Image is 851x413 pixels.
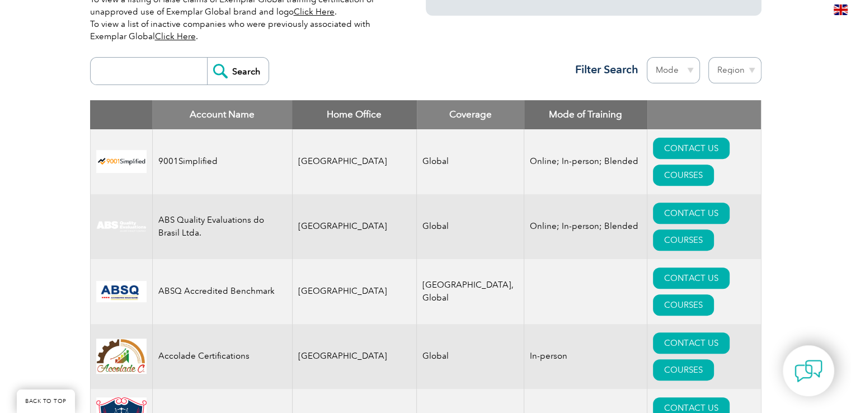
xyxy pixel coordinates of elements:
td: [GEOGRAPHIC_DATA] [292,129,417,194]
a: COURSES [653,294,714,316]
img: 1a94dd1a-69dd-eb11-bacb-002248159486-logo.jpg [96,339,147,374]
td: In-person [524,324,647,389]
td: Online; In-person; Blended [524,194,647,259]
td: Global [417,194,524,259]
td: ABSQ Accredited Benchmark [152,259,292,324]
a: COURSES [653,165,714,186]
td: [GEOGRAPHIC_DATA] [292,194,417,259]
a: CONTACT US [653,203,730,224]
th: Coverage: activate to sort column ascending [417,100,524,129]
td: [GEOGRAPHIC_DATA], Global [417,259,524,324]
a: Click Here [294,7,335,17]
img: 37c9c059-616f-eb11-a812-002248153038-logo.png [96,150,147,173]
th: Account Name: activate to sort column descending [152,100,292,129]
a: CONTACT US [653,138,730,159]
img: contact-chat.png [794,357,822,385]
td: 9001Simplified [152,129,292,194]
td: Online; In-person; Blended [524,129,647,194]
th: Mode of Training: activate to sort column ascending [524,100,647,129]
h3: Filter Search [568,63,638,77]
td: Global [417,129,524,194]
a: Click Here [155,31,196,41]
a: CONTACT US [653,267,730,289]
th: : activate to sort column ascending [647,100,761,129]
td: ABS Quality Evaluations do Brasil Ltda. [152,194,292,259]
a: COURSES [653,359,714,381]
input: Search [207,58,269,85]
td: [GEOGRAPHIC_DATA] [292,259,417,324]
td: [GEOGRAPHIC_DATA] [292,324,417,389]
a: COURSES [653,229,714,251]
td: Accolade Certifications [152,324,292,389]
td: Global [417,324,524,389]
img: c92924ac-d9bc-ea11-a814-000d3a79823d-logo.jpg [96,220,147,233]
img: en [834,4,848,15]
a: CONTACT US [653,332,730,354]
img: cc24547b-a6e0-e911-a812-000d3a795b83-logo.png [96,281,147,302]
a: BACK TO TOP [17,389,75,413]
th: Home Office: activate to sort column ascending [292,100,417,129]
